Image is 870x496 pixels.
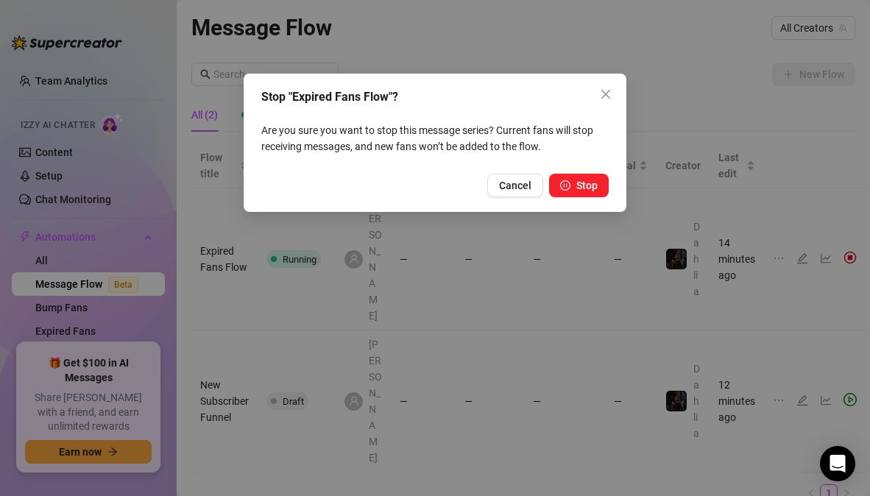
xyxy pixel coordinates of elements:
[487,174,543,197] button: Cancel
[594,88,618,100] span: Close
[261,122,609,155] p: Are you sure you want to stop this message series? Current fans will stop receiving messages, and...
[576,180,598,191] span: Stop
[261,88,609,106] div: Stop "Expired Fans Flow"?
[549,174,609,197] button: Stop
[594,82,618,106] button: Close
[600,88,612,100] span: close
[820,446,855,481] div: Open Intercom Messenger
[499,180,531,191] span: Cancel
[560,180,570,191] span: pause-circle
